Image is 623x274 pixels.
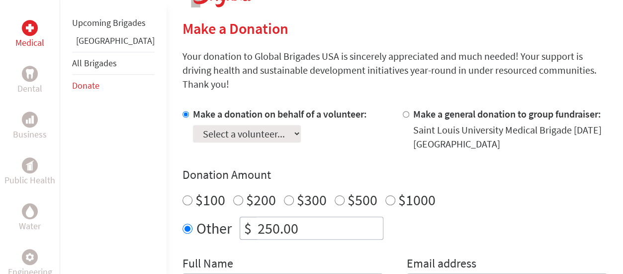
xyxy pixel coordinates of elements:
label: $100 [195,190,225,209]
div: Dental [22,66,38,82]
label: $300 [297,190,327,209]
a: DentalDental [17,66,42,96]
li: All Brigades [72,52,155,75]
label: $1000 [398,190,436,209]
div: Medical [22,20,38,36]
img: Business [26,116,34,124]
label: Make a donation on behalf of a volunteer: [193,108,367,120]
div: Business [22,112,38,128]
label: Other [196,217,232,240]
img: Water [26,205,34,217]
div: Public Health [22,157,38,173]
p: Dental [17,82,42,96]
p: Business [13,128,47,141]
a: MedicalMedical [15,20,44,50]
label: Email address [407,256,476,274]
img: Medical [26,24,34,32]
label: Make a general donation to group fundraiser: [413,108,601,120]
div: Saint Louis University Medical Brigade [DATE] [GEOGRAPHIC_DATA] [413,123,607,151]
a: All Brigades [72,57,117,69]
a: BusinessBusiness [13,112,47,141]
p: Your donation to Global Brigades USA is sincerely appreciated and much needed! Your support is dr... [182,49,607,91]
p: Water [19,219,41,233]
li: Donate [72,75,155,97]
p: Public Health [4,173,55,187]
label: $200 [246,190,276,209]
img: Dental [26,69,34,78]
div: Water [22,203,38,219]
label: $500 [348,190,377,209]
img: Public Health [26,160,34,170]
h4: Donation Amount [182,167,607,183]
li: Upcoming Brigades [72,12,155,34]
h2: Make a Donation [182,19,607,37]
label: Full Name [182,256,233,274]
input: Enter Amount [256,217,383,239]
a: WaterWater [19,203,41,233]
a: [GEOGRAPHIC_DATA] [76,35,155,46]
a: Public HealthPublic Health [4,157,55,187]
div: Engineering [22,249,38,265]
div: $ [240,217,256,239]
img: Engineering [26,253,34,261]
a: Donate [72,80,99,91]
a: Upcoming Brigades [72,17,146,28]
p: Medical [15,36,44,50]
li: Panama [72,34,155,52]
